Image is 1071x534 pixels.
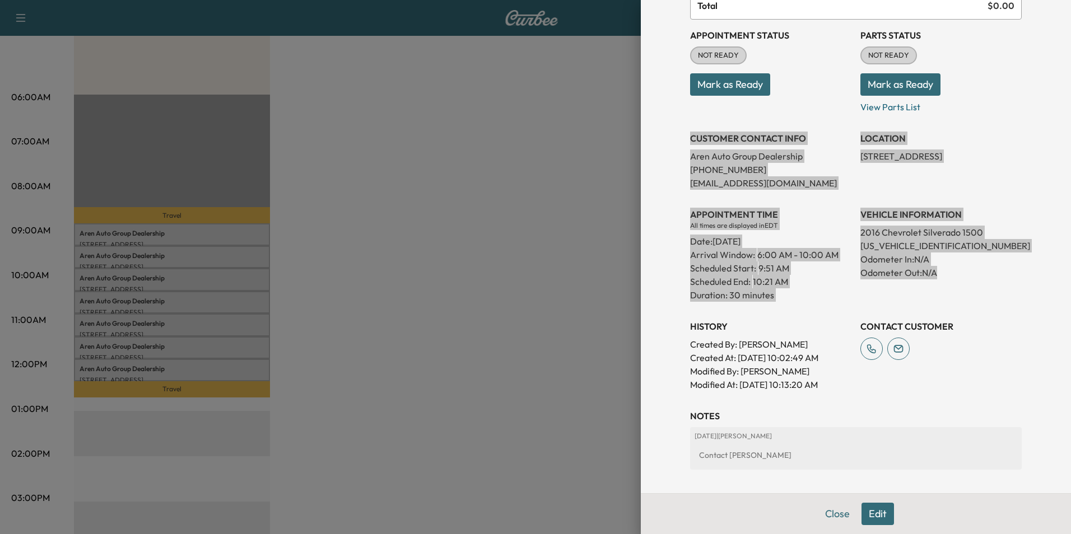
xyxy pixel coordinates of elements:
[690,149,851,163] p: Aren Auto Group Dealership
[690,230,851,248] div: Date: [DATE]
[690,261,756,275] p: Scheduled Start:
[690,163,851,176] p: [PHONE_NUMBER]
[757,248,839,261] span: 6:00 AM - 10:00 AM
[695,432,1017,441] p: [DATE] | [PERSON_NAME]
[690,338,851,351] p: Created By : [PERSON_NAME]
[860,252,1022,266] p: Odometer In: N/A
[690,221,851,230] div: All times are displayed in EDT
[860,73,940,96] button: Mark as Ready
[758,261,789,275] p: 9:51 AM
[690,208,851,221] h3: APPOINTMENT TIME
[690,288,851,302] p: Duration: 30 minutes
[860,266,1022,279] p: Odometer Out: N/A
[860,320,1022,333] h3: CONTACT CUSTOMER
[690,29,851,42] h3: Appointment Status
[690,132,851,145] h3: CUSTOMER CONTACT INFO
[862,503,894,525] button: Edit
[695,445,1017,465] div: Contact [PERSON_NAME]
[860,208,1022,221] h3: VEHICLE INFORMATION
[690,320,851,333] h3: History
[860,29,1022,42] h3: Parts Status
[860,96,1022,114] p: View Parts List
[690,351,851,364] p: Created At : [DATE] 10:02:49 AM
[690,248,851,261] p: Arrival Window:
[690,73,770,96] button: Mark as Ready
[860,132,1022,145] h3: LOCATION
[691,50,746,61] span: NOT READY
[690,364,851,378] p: Modified By : [PERSON_NAME]
[860,239,1022,252] p: [US_VEHICLE_IDENTIFICATION_NUMBER]
[818,503,857,525] button: Close
[753,275,788,288] p: 10:21 AM
[862,50,916,61] span: NOT READY
[690,378,851,391] p: Modified At : [DATE] 10:13:20 AM
[690,176,851,190] p: [EMAIL_ADDRESS][DOMAIN_NAME]
[690,409,1022,423] h3: NOTES
[690,275,751,288] p: Scheduled End:
[860,226,1022,239] p: 2016 Chevrolet Silverado 1500
[860,149,1022,163] p: [STREET_ADDRESS]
